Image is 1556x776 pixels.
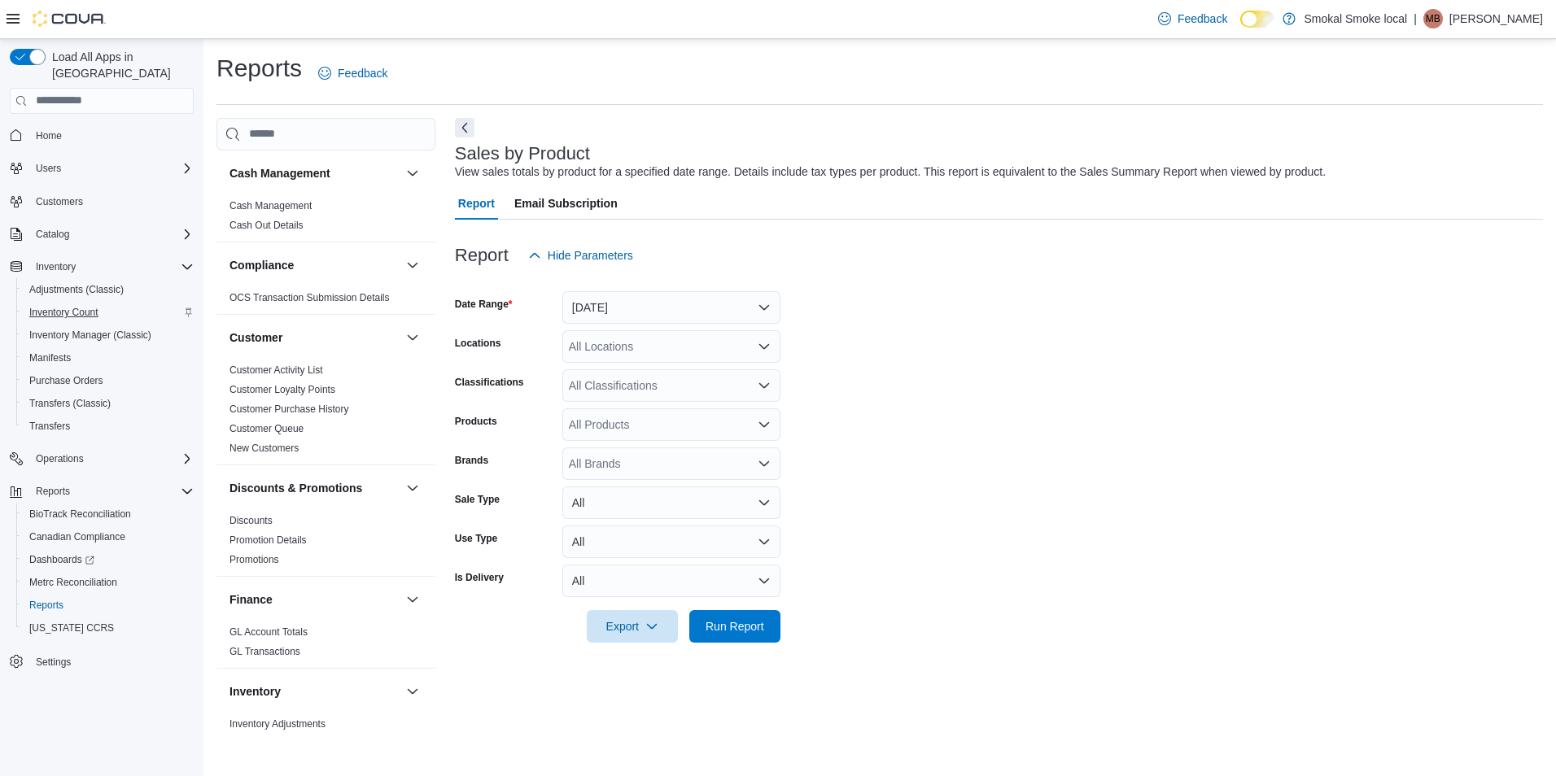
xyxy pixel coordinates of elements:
button: Inventory Manager (Classic) [16,324,200,347]
button: Users [29,159,68,178]
h3: Sales by Product [455,144,590,163]
a: Cash Out Details [229,220,304,231]
span: Adjustments (Classic) [29,283,124,296]
span: OCS Transaction Submission Details [229,291,390,304]
div: Discounts & Promotions [216,511,435,576]
button: Reports [16,594,200,617]
button: Inventory [29,257,82,277]
button: Export [587,610,678,643]
a: Promotion Details [229,534,307,546]
span: Report [458,187,495,220]
span: Catalog [29,225,194,244]
div: Customer [216,360,435,464]
button: Inventory [229,683,400,700]
button: [DATE] [562,291,780,324]
span: Customer Purchase History [229,403,349,416]
span: Purchase Orders [29,374,103,387]
a: Feedback [1152,2,1234,35]
a: Customer Loyalty Points [229,384,335,395]
a: Discounts [229,515,273,526]
button: Inventory [403,682,422,701]
span: Users [29,159,194,178]
span: Dashboards [29,553,94,566]
h3: Discounts & Promotions [229,480,362,496]
button: Next [455,118,474,137]
a: Feedback [312,57,394,89]
a: GL Account Totals [229,626,308,638]
span: Load All Apps in [GEOGRAPHIC_DATA] [46,49,194,81]
button: Open list of options [758,457,771,470]
span: Metrc Reconciliation [23,573,194,592]
a: Inventory Adjustments [229,718,326,730]
span: MB [1426,9,1440,28]
button: Cash Management [229,165,400,181]
a: Home [29,126,68,146]
span: Inventory [36,260,76,273]
button: All [562,486,780,519]
span: Home [29,125,194,146]
a: Inventory Manager (Classic) [23,325,158,345]
span: Inventory [29,257,194,277]
button: Discounts & Promotions [229,480,400,496]
a: Customer Activity List [229,364,323,376]
button: Catalog [3,223,200,246]
span: Transfers [23,416,194,436]
button: Open list of options [758,379,771,392]
span: Settings [36,656,71,669]
span: Customer Queue [229,422,304,435]
p: [PERSON_NAME] [1449,9,1543,28]
h3: Finance [229,591,273,608]
span: Metrc Reconciliation [29,576,117,589]
span: Canadian Compliance [23,527,194,547]
span: GL Transactions [229,645,300,658]
label: Date Range [455,298,513,311]
button: Discounts & Promotions [403,478,422,498]
a: GL Transactions [229,646,300,657]
a: [US_STATE] CCRS [23,618,120,638]
span: Inventory Manager (Classic) [23,325,194,345]
span: GL Account Totals [229,626,308,639]
span: Cash Out Details [229,219,304,232]
span: Run Report [706,618,764,634]
div: Compliance [216,288,435,314]
nav: Complex example [10,117,194,716]
button: Settings [3,649,200,673]
button: Cash Management [403,163,422,183]
button: Open list of options [758,340,771,353]
div: Cash Management [216,196,435,242]
label: Brands [455,454,488,467]
button: Transfers [16,415,200,438]
span: Reports [36,485,70,498]
span: Feedback [338,65,387,81]
a: Canadian Compliance [23,527,132,547]
button: Inventory Count [16,301,200,324]
button: Operations [29,449,90,469]
label: Sale Type [455,493,500,506]
a: Transfers (Classic) [23,394,117,413]
h3: Compliance [229,257,294,273]
span: Customers [29,191,194,211]
button: Catalog [29,225,76,244]
a: BioTrack Reconciliation [23,504,138,524]
a: Inventory Count [23,303,105,322]
div: Finance [216,622,435,668]
span: Settings [29,651,194,671]
button: BioTrack Reconciliation [16,503,200,525]
a: Manifests [23,348,77,368]
label: Products [455,415,497,428]
button: Customer [403,328,422,347]
label: Classifications [455,376,524,389]
label: Use Type [455,532,497,545]
span: Purchase Orders [23,371,194,390]
span: Export [597,610,668,643]
button: Manifests [16,347,200,369]
img: Cova [33,11,106,27]
a: Settings [29,652,77,672]
span: Dashboards [23,550,194,569]
h3: Customer [229,329,282,346]
h3: Inventory [229,683,281,700]
button: Compliance [403,255,422,275]
span: Transfers [29,420,70,433]
span: Email Subscription [514,187,618,220]
button: Customers [3,190,200,213]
